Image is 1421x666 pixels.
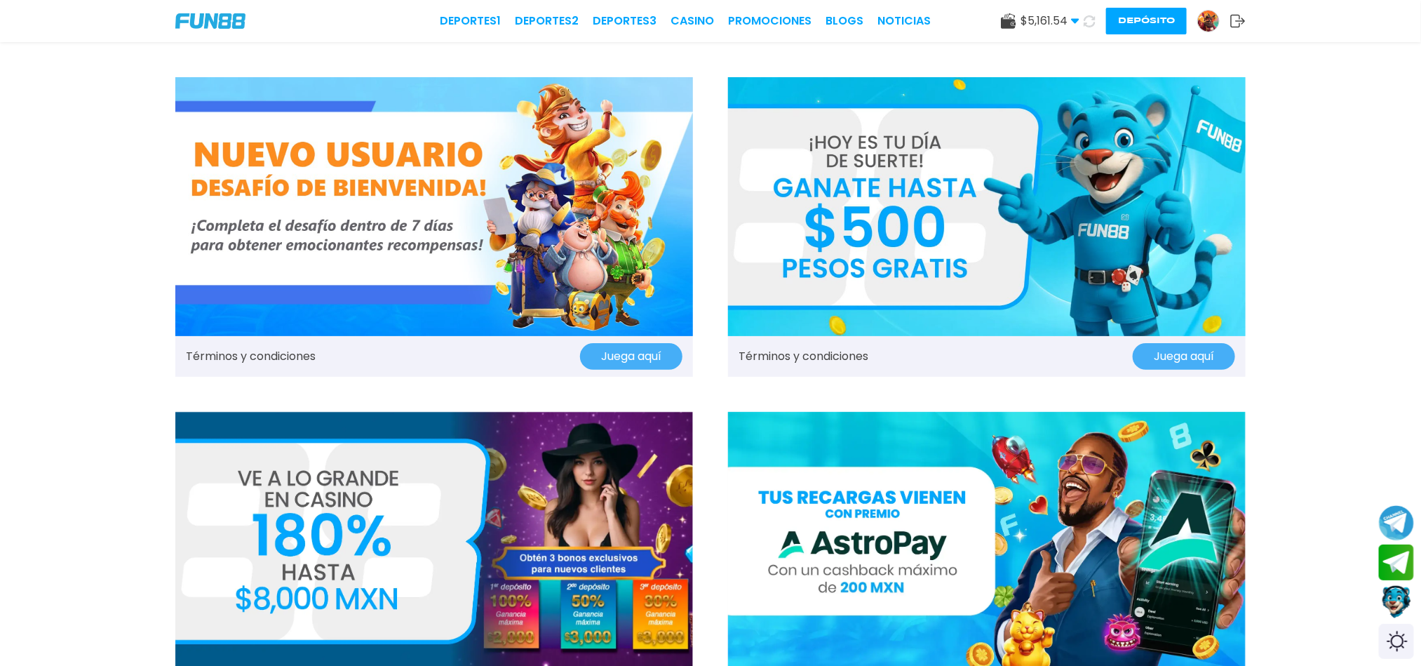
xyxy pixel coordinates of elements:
[1021,13,1079,29] span: $ 5,161.54
[1197,10,1230,32] a: Avatar
[728,77,1246,336] img: Promo Banner
[175,77,693,336] img: Promo Banner
[1379,624,1414,659] div: Switch theme
[175,13,245,29] img: Company Logo
[440,13,501,29] a: Deportes1
[671,13,714,29] a: CASINO
[877,13,931,29] a: NOTICIAS
[186,348,316,365] a: Términos y condiciones
[1379,584,1414,620] button: Contact customer service
[593,13,656,29] a: Deportes3
[1198,11,1219,32] img: Avatar
[580,343,682,370] button: Juega aquí
[728,13,811,29] a: Promociones
[1133,343,1235,370] button: Juega aquí
[1379,545,1414,581] button: Join telegram
[515,13,579,29] a: Deportes2
[1379,505,1414,541] button: Join telegram channel
[739,348,868,365] a: Términos y condiciones
[1106,8,1187,34] button: Depósito
[826,13,863,29] a: BLOGS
